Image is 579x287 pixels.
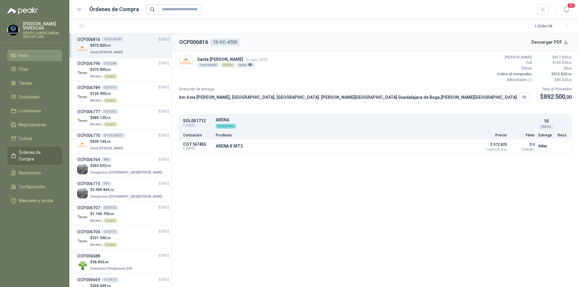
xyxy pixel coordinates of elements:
div: OC 8176 [101,85,119,90]
span: [DATE] [159,133,169,139]
span: 124.950 [92,92,111,96]
span: ,00 [568,67,572,70]
h3: OCP006789 [77,84,100,91]
h1: Órdenes de Compra [89,5,139,14]
p: $ [540,92,572,101]
span: [DATE] [159,61,169,66]
span: 20 [567,3,575,8]
span: Cotizar [19,135,33,142]
span: Santa [PERSON_NAME] [90,51,123,54]
a: OCP006704OC 8175[DATE] Company Logo$321.300,00AlmatecDirecto [77,229,169,248]
div: 01-OC-50523 [101,133,125,138]
span: [DATE] [159,157,169,163]
div: Directo [103,242,118,247]
div: 986 [101,157,112,162]
span: ,00 [106,68,111,71]
p: $ [536,55,572,60]
span: 36.832 [92,260,109,264]
div: 1 - 50 de 158 [535,22,572,31]
span: 80.325 [557,78,572,82]
p: Flete [511,133,535,137]
p: GRUPO EMPRESARIAL SERVER SAS [23,31,62,39]
span: Inicio [19,52,28,59]
h3: OCP006770 [77,132,100,139]
span: [DATE] [159,37,169,42]
span: 19 ago, 2025 [245,57,268,62]
span: Almatec [90,99,102,102]
div: OC 8175 [101,229,119,234]
span: Almatec [90,243,102,246]
span: ,00 [568,61,572,64]
h3: OCP006816 [77,36,100,43]
a: Solicitudes [7,91,62,103]
a: OCP006764986[DATE] Company Logo$263.632,60Oleaginosas [GEOGRAPHIC_DATA][PERSON_NAME] [77,156,169,175]
span: [DATE] [159,85,169,90]
div: Incluido [520,147,535,152]
p: $ [90,187,163,193]
span: ,00 [106,44,111,47]
span: ,60 [106,164,111,167]
img: Company Logo [77,68,88,78]
img: Company Logo [77,44,88,54]
span: 0 [566,66,572,70]
a: Tareas [7,77,62,89]
span: ,00 [106,116,111,120]
span: [DATE] [159,181,169,187]
span: Negociaciones [19,121,46,128]
span: 972.825 [553,72,572,76]
a: OCP00677001-OC-50523[DATE] Company Logo$830.144,00Santa [PERSON_NAME] [77,132,169,151]
span: Santa [PERSON_NAME] [90,147,123,150]
span: Solicitudes [19,94,40,100]
span: ,50 [109,188,114,192]
span: [DATE] [159,277,169,283]
p: 10 [544,118,549,124]
p: Fletes [496,66,532,71]
span: 830.144 [92,139,111,144]
p: $ [536,71,572,77]
p: $ 972.825 [477,141,507,151]
span: ,00 [568,78,572,82]
span: Configuración [19,183,45,190]
p: $ [536,66,572,71]
img: Company Logo [179,55,193,69]
p: $ [90,163,163,169]
span: 580.125 [92,116,111,120]
a: OCP006777OC 8202[DATE] Company Logo$580.125,00AlmatecDirecto [77,108,169,127]
a: Órdenes de Compra [7,147,62,165]
p: $ [90,259,134,265]
div: Directo [103,122,118,127]
h3: OCP006704 [77,229,100,235]
p: Total al Proveedor [540,86,572,92]
span: Manuales y ayuda [19,197,53,204]
img: Company Logo [77,116,88,126]
img: Company Logo [77,236,88,247]
span: 1.100.750 [92,212,114,216]
span: ,88 [104,260,109,264]
p: ARENA [216,118,535,122]
span: ,00 [565,94,572,100]
span: ,00 [568,56,572,59]
h3: OCP006688 [77,253,100,259]
img: Logo peakr [7,7,38,14]
span: 3.509.845 [92,188,114,192]
span: 155.325 [555,61,572,65]
a: Cotizar [7,133,62,144]
button: Descargar PDF [528,36,572,48]
a: OCP006688[DATE] Company Logo$36.832,88Salamanca Oleaginosas SAS [77,253,169,272]
a: OCP006707OC 8176[DATE] Company Logo$1.100.750,00AlmatecDirecto [77,204,169,223]
img: Company Logo [8,24,19,36]
div: 979 [101,181,112,186]
span: Tareas [19,80,32,86]
div: 1 solicitudes [197,63,219,67]
div: 19-OC-4703 [210,39,239,46]
a: OCP006715979[DATE] Company Logo$3.509.845,50Oleaginosas [GEOGRAPHIC_DATA][PERSON_NAME] [77,180,169,199]
img: Company Logo [77,212,88,223]
img: Company Logo [77,164,88,174]
div: En tránsito [216,124,236,129]
img: Company Logo [77,140,88,150]
span: Almatec [90,219,102,222]
span: Licitaciones [19,108,41,114]
a: Negociaciones [7,119,62,130]
span: Crédito 30 días [477,148,507,151]
p: $ [536,60,572,66]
